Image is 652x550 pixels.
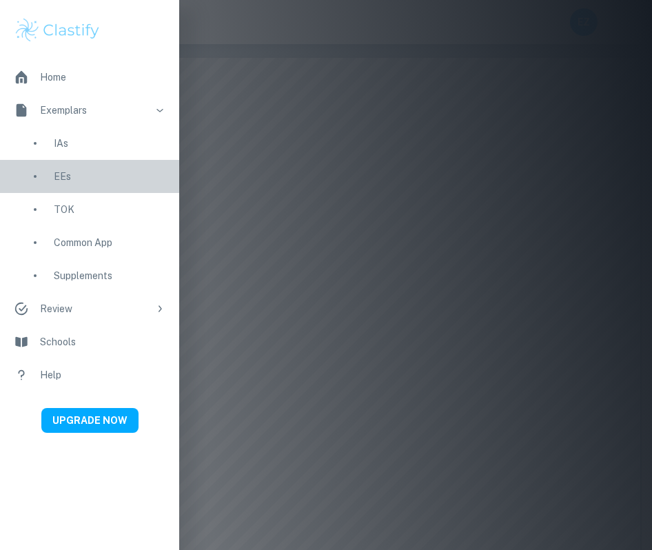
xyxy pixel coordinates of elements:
[40,103,149,118] div: Exemplars
[54,235,165,250] div: Common App
[41,408,139,433] button: UPGRADE NOW
[40,367,165,383] div: Help
[54,136,165,151] div: IAs
[40,70,165,85] div: Home
[40,334,165,349] div: Schools
[54,268,165,283] div: Supplements
[54,202,165,217] div: TOK
[54,169,165,184] div: EEs
[40,301,149,316] div: Review
[14,17,101,44] img: Clastify logo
